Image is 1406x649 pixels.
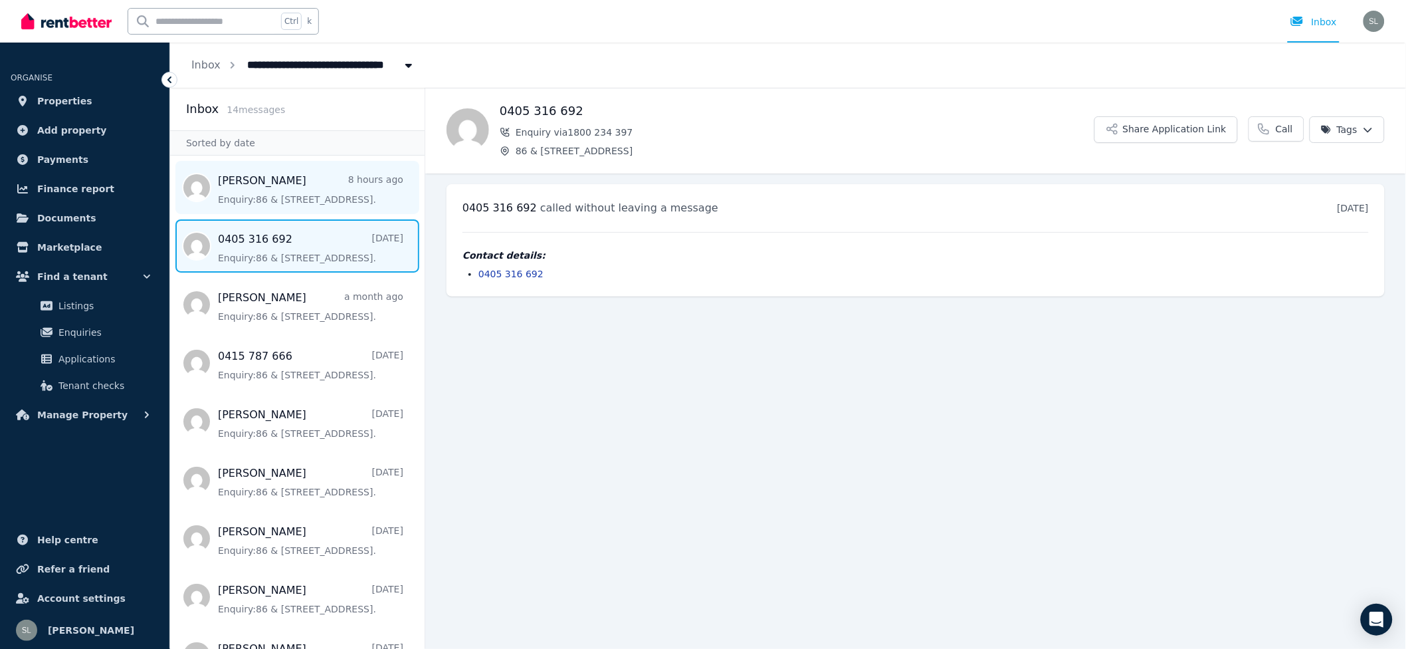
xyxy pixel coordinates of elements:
[191,59,221,71] a: Inbox
[11,263,159,290] button: Find a tenant
[218,524,403,557] a: [PERSON_NAME][DATE]Enquiry:86 & [STREET_ADDRESS].
[1290,15,1337,29] div: Inbox
[37,93,92,109] span: Properties
[218,407,403,440] a: [PERSON_NAME][DATE]Enquiry:86 & [STREET_ADDRESS].
[37,210,96,226] span: Documents
[462,201,537,214] span: 0405 316 692
[478,269,544,279] a: 0405 316 692
[11,117,159,144] a: Add property
[37,269,108,285] span: Find a tenant
[1276,122,1293,136] span: Call
[1310,116,1385,143] button: Tags
[516,144,1094,158] span: 86 & [STREET_ADDRESS]
[58,378,148,394] span: Tenant checks
[11,176,159,202] a: Finance report
[21,11,112,31] img: RentBetter
[58,324,148,340] span: Enquiries
[307,16,312,27] span: k
[37,122,107,138] span: Add property
[170,43,437,88] nav: Breadcrumb
[37,532,98,548] span: Help centre
[447,108,489,151] img: 0405 316 692
[1361,604,1393,636] div: Open Intercom Messenger
[540,201,718,214] span: called without leaving a message
[16,346,153,372] a: Applications
[186,100,219,118] h2: Inbox
[11,527,159,553] a: Help centre
[1249,116,1304,142] a: Call
[37,152,88,168] span: Payments
[500,102,1094,120] h1: 0405 316 692
[170,130,425,156] div: Sorted by date
[58,298,148,314] span: Listings
[218,231,403,265] a: 0405 316 692[DATE]Enquiry:86 & [STREET_ADDRESS].
[11,556,159,583] a: Refer a friend
[11,402,159,428] button: Manage Property
[16,620,37,641] img: Sandy Luo
[16,319,153,346] a: Enquiries
[281,13,302,30] span: Ctrl
[37,239,102,255] span: Marketplace
[11,146,159,173] a: Payments
[218,348,403,382] a: 0415 787 666[DATE]Enquiry:86 & [STREET_ADDRESS].
[48,622,134,638] span: [PERSON_NAME]
[218,583,403,616] a: [PERSON_NAME][DATE]Enquiry:86 & [STREET_ADDRESS].
[37,561,110,577] span: Refer a friend
[11,205,159,231] a: Documents
[37,181,114,197] span: Finance report
[11,73,52,82] span: ORGANISE
[1363,11,1385,32] img: Sandy Luo
[218,290,403,323] a: [PERSON_NAME]a month agoEnquiry:86 & [STREET_ADDRESS].
[227,104,285,115] span: 14 message s
[462,249,1369,262] h4: Contact details:
[11,88,159,114] a: Properties
[218,173,403,206] a: [PERSON_NAME]8 hours agoEnquiry:86 & [STREET_ADDRESS].
[16,372,153,399] a: Tenant checks
[218,465,403,499] a: [PERSON_NAME][DATE]Enquiry:86 & [STREET_ADDRESS].
[1321,123,1357,136] span: Tags
[37,407,128,423] span: Manage Property
[16,293,153,319] a: Listings
[1338,203,1369,213] time: [DATE]
[11,585,159,612] a: Account settings
[37,590,126,606] span: Account settings
[58,351,148,367] span: Applications
[516,126,1094,139] span: Enquiry via 1800 234 397
[11,234,159,261] a: Marketplace
[1094,116,1238,143] button: Share Application Link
